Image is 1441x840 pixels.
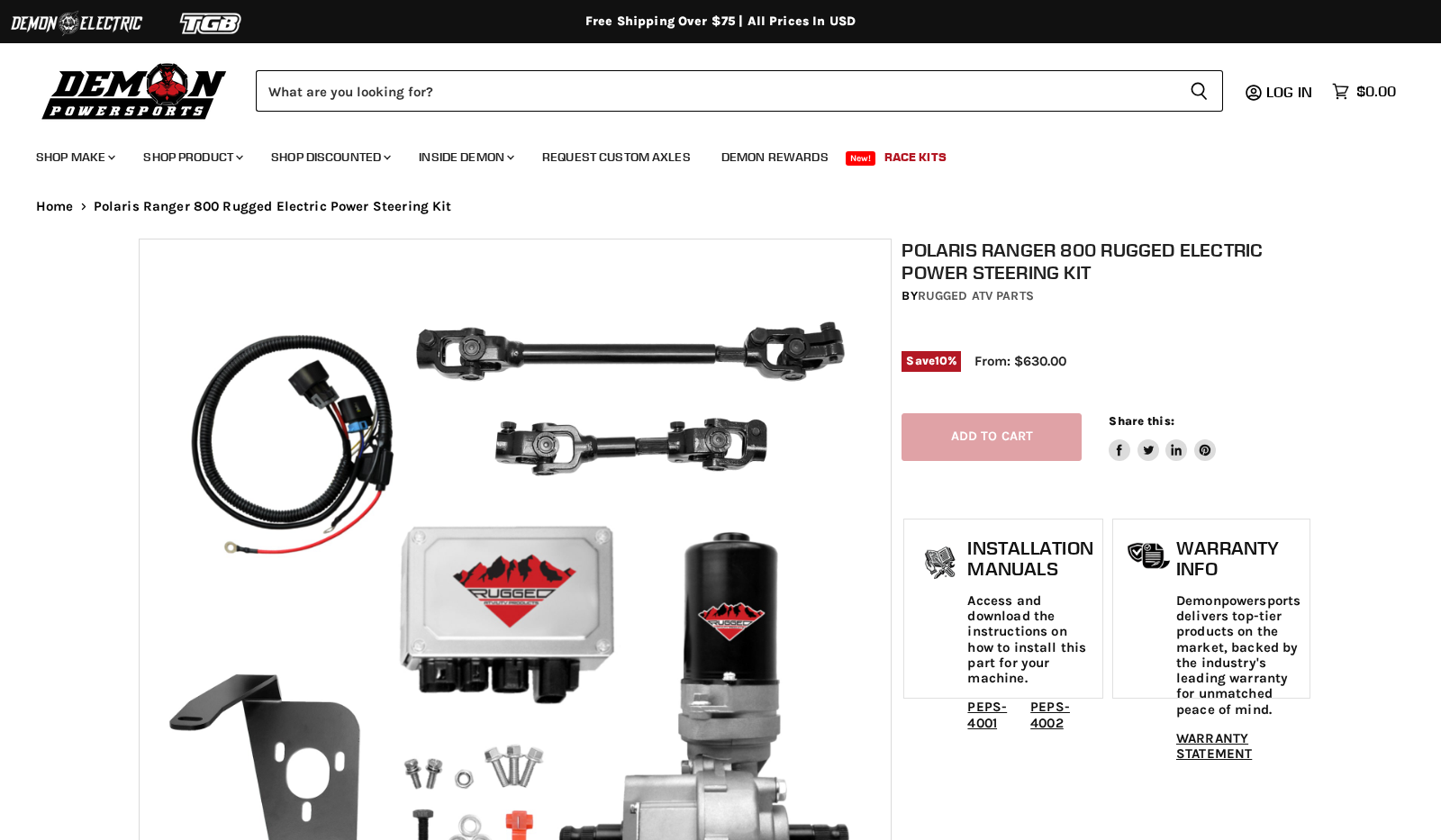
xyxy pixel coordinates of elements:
[918,542,963,587] img: install_manual-icon.png
[974,353,1066,369] span: From: $630.00
[1356,83,1396,100] span: $0.00
[36,59,233,122] img: Demon Powersports
[1109,413,1216,461] aside: Share this:
[258,139,402,176] a: Shop Discounted
[1176,537,1301,580] h1: Warranty Info
[967,593,1092,687] p: Access and download the instructions on how to install this part for your machine.
[256,70,1223,112] form: Product
[529,139,704,176] a: Request Custom Axles
[1176,593,1301,718] p: Demonpowersports delivers top-tier products on the market, backed by the industry's leading warra...
[902,351,961,371] span: Save %
[918,288,1034,303] a: Rugged ATV Parts
[967,537,1092,580] h1: Installation Manuals
[144,6,279,41] img: TGB Logo 2
[902,286,1312,306] div: by
[708,139,842,176] a: Demon Rewards
[405,139,525,176] a: Inside Demon
[1175,70,1223,112] button: Search
[1109,414,1174,428] span: Share this:
[967,699,1007,730] a: PEPS-4001
[1258,84,1323,100] a: Log in
[23,139,126,176] a: Shop Make
[23,131,1391,176] ul: Main menu
[1176,730,1252,762] a: WARRANTY STATEMENT
[902,239,1312,284] h1: Polaris Ranger 800 Rugged Electric Power Steering Kit
[36,199,74,214] a: Home
[1266,83,1312,101] span: Log in
[935,354,947,367] span: 10
[871,139,960,176] a: Race Kits
[256,70,1175,112] input: Search
[94,199,452,214] span: Polaris Ranger 800 Rugged Electric Power Steering Kit
[1030,699,1070,730] a: PEPS-4002
[846,151,876,166] span: New!
[130,139,254,176] a: Shop Product
[1127,542,1172,570] img: warranty-icon.png
[1323,78,1405,104] a: $0.00
[9,6,144,41] img: Demon Electric Logo 2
